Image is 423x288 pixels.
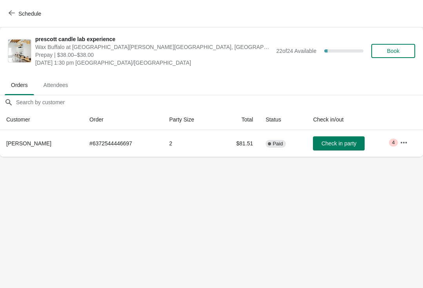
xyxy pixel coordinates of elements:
[259,109,307,130] th: Status
[83,109,163,130] th: Order
[217,130,259,157] td: $81.51
[35,43,272,51] span: Wax Buffalo at [GEOGRAPHIC_DATA][PERSON_NAME][GEOGRAPHIC_DATA], [GEOGRAPHIC_DATA], [GEOGRAPHIC_DA...
[4,7,47,21] button: Schedule
[6,140,51,147] span: [PERSON_NAME]
[273,141,283,147] span: Paid
[307,109,394,130] th: Check in/out
[322,140,356,147] span: Check in party
[18,11,41,17] span: Schedule
[276,48,316,54] span: 22 of 24 Available
[217,109,259,130] th: Total
[163,130,217,157] td: 2
[5,78,34,92] span: Orders
[313,136,365,150] button: Check in party
[371,44,415,58] button: Book
[35,35,272,43] span: prescott candle lab experience
[35,59,272,67] span: [DATE] 1:30 pm [GEOGRAPHIC_DATA]/[GEOGRAPHIC_DATA]
[37,78,74,92] span: Attendees
[83,130,163,157] td: # 6372544446697
[163,109,217,130] th: Party Size
[392,139,395,146] span: 4
[387,48,399,54] span: Book
[16,95,423,109] input: Search by customer
[8,40,31,62] img: prescott candle lab experience
[35,51,272,59] span: Prepay | $38.00–$38.00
